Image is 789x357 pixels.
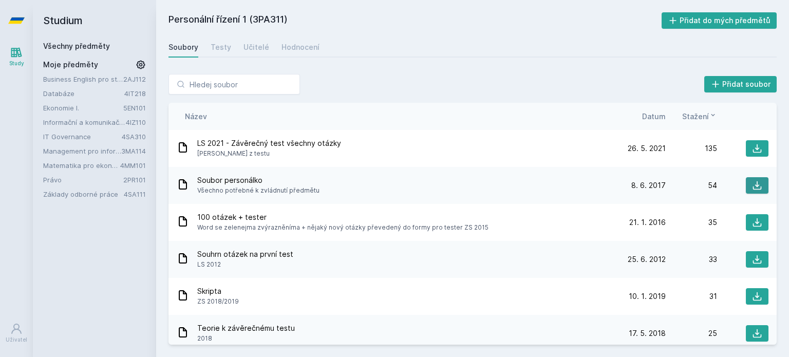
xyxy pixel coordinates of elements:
[2,41,31,72] a: Study
[121,147,146,155] a: 3MA114
[43,88,124,99] a: Databáze
[666,180,717,191] div: 54
[197,148,341,159] span: [PERSON_NAME] z testu
[197,222,489,233] span: Word se zelenejma zvýrazněníma + nějaký nový otázky převedený do formy pro tester ZS 2015
[197,286,239,296] span: Skripta
[168,74,300,95] input: Hledej soubor
[197,259,293,270] span: LS 2012
[666,217,717,228] div: 35
[43,103,123,113] a: Ekonomie I.
[168,37,198,58] a: Soubory
[9,60,24,67] div: Study
[629,217,666,228] span: 21. 1. 2016
[126,118,146,126] a: 4IZ110
[123,104,146,112] a: 5EN101
[631,180,666,191] span: 8. 6. 2017
[197,333,295,344] span: 2018
[704,76,777,92] button: Přidat soubor
[281,42,320,52] div: Hodnocení
[43,74,123,84] a: Business English pro středně pokročilé 2 (B1)
[628,143,666,154] span: 26. 5. 2021
[2,317,31,349] a: Uživatel
[43,42,110,50] a: Všechny předměty
[666,143,717,154] div: 135
[211,37,231,58] a: Testy
[123,75,146,83] a: 2AJ112
[243,37,269,58] a: Učitelé
[662,12,777,29] button: Přidat do mých předmětů
[629,328,666,339] span: 17. 5. 2018
[43,117,126,127] a: Informační a komunikační technologie
[197,296,239,307] span: ZS 2018/2019
[43,146,121,156] a: Management pro informatiky a statistiky
[43,160,120,171] a: Matematika pro ekonomy
[168,12,662,29] h2: Personální řízení 1 (3PA311)
[43,60,98,70] span: Moje předměty
[682,111,717,122] button: Stažení
[197,212,489,222] span: 100 otázek + tester
[197,323,295,333] span: Teorie k závěrečnému testu
[6,336,27,344] div: Uživatel
[122,133,146,141] a: 4SA310
[211,42,231,52] div: Testy
[642,111,666,122] button: Datum
[123,176,146,184] a: 2PR101
[124,190,146,198] a: 4SA111
[629,291,666,302] span: 10. 1. 2019
[666,254,717,265] div: 33
[628,254,666,265] span: 25. 6. 2012
[197,138,341,148] span: LS 2021 - Závěrečný test všechny otázky
[666,291,717,302] div: 31
[120,161,146,170] a: 4MM101
[43,175,123,185] a: Právo
[197,249,293,259] span: Souhrn otázek na první test
[682,111,709,122] span: Stažení
[243,42,269,52] div: Učitelé
[43,189,124,199] a: Základy odborné práce
[197,185,320,196] span: Všechno potřebné k zvládnutí předmětu
[197,175,320,185] span: Soubor personálko
[666,328,717,339] div: 25
[43,131,122,142] a: IT Governance
[281,37,320,58] a: Hodnocení
[185,111,207,122] button: Název
[168,42,198,52] div: Soubory
[124,89,146,98] a: 4IT218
